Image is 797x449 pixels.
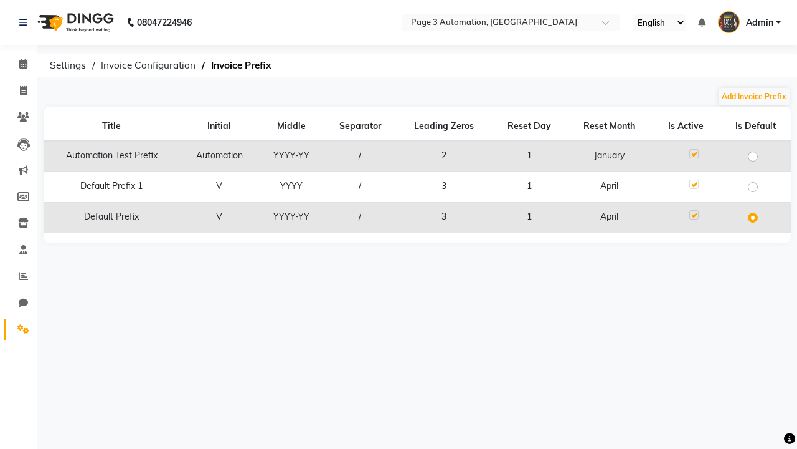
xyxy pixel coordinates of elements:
td: Default Prefix 1 [44,172,180,203]
td: V [180,203,259,233]
td: 3 [397,203,493,233]
td: 2 [397,141,493,172]
td: / [324,172,396,203]
th: Separator [324,112,396,142]
th: Reset Day [492,112,567,142]
td: YYYY-YY [258,141,324,172]
b: 08047224946 [137,5,192,40]
span: Admin [746,16,773,29]
th: Is Active [652,112,720,142]
td: Default Prefix [44,203,180,233]
td: 1 [492,172,567,203]
button: Add Invoice Prefix [719,88,790,105]
td: Automation [180,141,259,172]
td: January [567,141,652,172]
td: 1 [492,141,567,172]
th: Middle [258,112,324,142]
th: Title [44,112,180,142]
td: April [567,203,652,233]
td: Automation Test Prefix [44,141,180,172]
td: 1 [492,203,567,233]
th: Initial [180,112,259,142]
th: Reset Month [567,112,652,142]
span: Invoice Prefix [205,54,277,77]
td: / [324,203,396,233]
img: Admin [718,11,740,33]
span: Settings [44,54,92,77]
td: 3 [397,172,493,203]
td: YYYY-YY [258,203,324,233]
td: April [567,172,652,203]
td: / [324,141,396,172]
td: V [180,172,259,203]
th: Leading Zeros [397,112,493,142]
td: YYYY [258,172,324,203]
span: Invoice Configuration [95,54,202,77]
img: logo [32,5,117,40]
th: Is Default [720,112,791,142]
